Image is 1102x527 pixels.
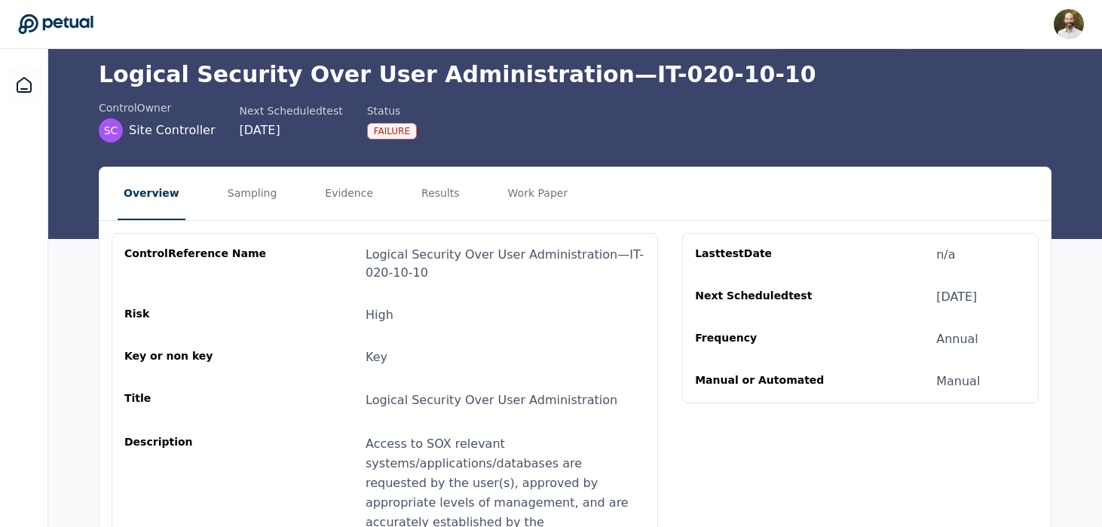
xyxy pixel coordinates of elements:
nav: Tabs [99,167,1051,220]
div: n/a [936,246,955,264]
div: Manual [936,372,980,391]
div: Key [366,348,387,366]
div: Next Scheduled test [695,288,840,306]
div: Key or non key [124,348,269,366]
div: Annual [936,330,978,348]
div: Next Scheduled test [240,103,343,118]
div: High [366,306,393,324]
div: Logical Security Over User Administration — IT-020-10-10 [366,246,645,282]
div: Risk [124,306,269,324]
div: Last test Date [695,246,840,264]
span: SC [104,123,118,138]
div: Status [367,103,417,118]
h1: Logical Security Over User Administration — IT-020-10-10 [99,61,1051,88]
div: [DATE] [936,288,977,306]
button: Evidence [319,167,379,220]
button: Sampling [222,167,283,220]
button: Work Paper [502,167,574,220]
span: Site Controller [129,121,216,139]
div: control Owner [99,100,216,115]
div: [DATE] [240,121,343,139]
div: Frequency [695,330,840,348]
img: David Coulombe [1054,9,1084,39]
a: Dashboard [6,67,42,103]
div: Manual or Automated [695,372,840,391]
div: Title [124,391,269,410]
button: Results [415,167,466,220]
div: Failure [367,123,417,139]
div: control Reference Name [124,246,269,282]
span: Logical Security Over User Administration [366,393,617,407]
button: Overview [118,167,185,220]
a: Go to Dashboard [18,14,93,35]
